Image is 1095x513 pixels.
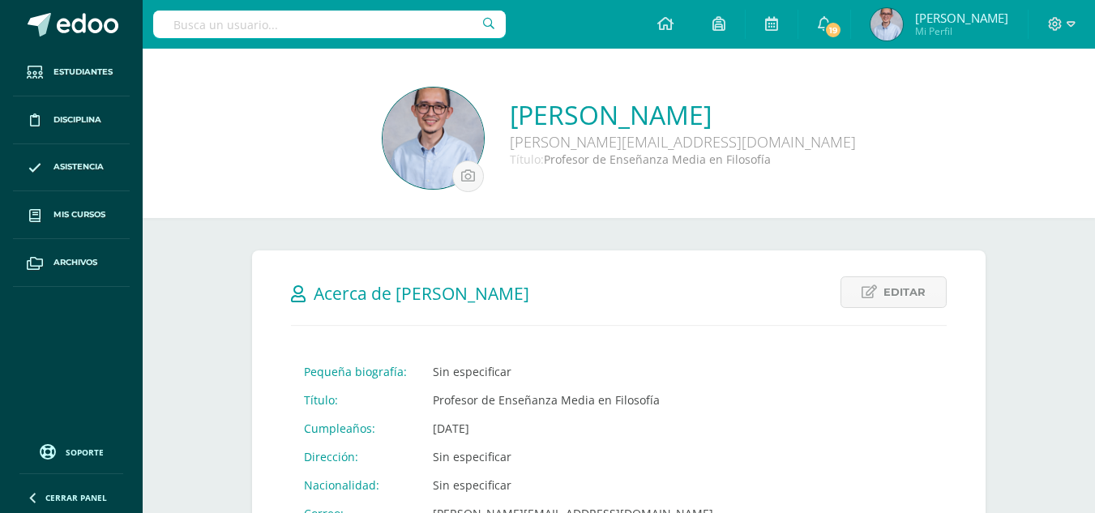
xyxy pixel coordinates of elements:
a: Editar [840,276,947,308]
span: Mis cursos [53,208,105,221]
td: Título: [291,386,420,414]
span: Asistencia [53,160,104,173]
span: [PERSON_NAME] [915,10,1008,26]
td: Sin especificar [420,471,726,499]
td: Sin especificar [420,357,726,386]
span: Estudiantes [53,66,113,79]
span: Profesor de Enseñanza Media en Filosofía [544,152,771,167]
span: Archivos [53,256,97,269]
span: Editar [883,277,926,307]
span: Disciplina [53,113,101,126]
td: Pequeña biografía: [291,357,420,386]
a: Disciplina [13,96,130,144]
td: [DATE] [420,414,726,442]
a: [PERSON_NAME] [510,97,856,132]
a: Mis cursos [13,191,130,239]
a: Estudiantes [13,49,130,96]
img: 54d5abf9b2742d70e04350d565128aa6.png [870,8,903,41]
div: [PERSON_NAME][EMAIL_ADDRESS][DOMAIN_NAME] [510,132,856,152]
span: Cerrar panel [45,492,107,503]
img: 2a7ea491b90aa27cfac5bf78c8bae1ec.png [383,88,484,189]
td: Profesor de Enseñanza Media en Filosofía [420,386,726,414]
a: Soporte [19,440,123,462]
a: Archivos [13,239,130,287]
span: Acerca de [PERSON_NAME] [314,282,529,305]
span: Título: [510,152,544,167]
td: Cumpleaños: [291,414,420,442]
span: Soporte [66,447,104,458]
span: 19 [824,21,842,39]
span: Mi Perfil [915,24,1008,38]
td: Nacionalidad: [291,471,420,499]
a: Asistencia [13,144,130,192]
td: Sin especificar [420,442,726,471]
input: Busca un usuario... [153,11,506,38]
td: Dirección: [291,442,420,471]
